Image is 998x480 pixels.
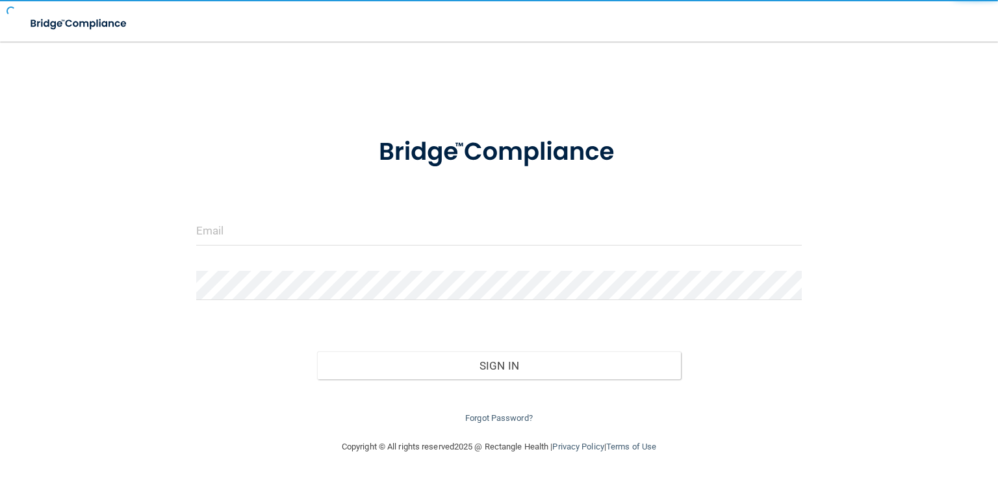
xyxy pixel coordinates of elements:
[465,413,533,423] a: Forgot Password?
[262,426,736,468] div: Copyright © All rights reserved 2025 @ Rectangle Health | |
[196,216,802,246] input: Email
[353,120,646,185] img: bridge_compliance_login_screen.278c3ca4.svg
[606,442,656,451] a: Terms of Use
[317,351,680,380] button: Sign In
[552,442,604,451] a: Privacy Policy
[19,10,139,37] img: bridge_compliance_login_screen.278c3ca4.svg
